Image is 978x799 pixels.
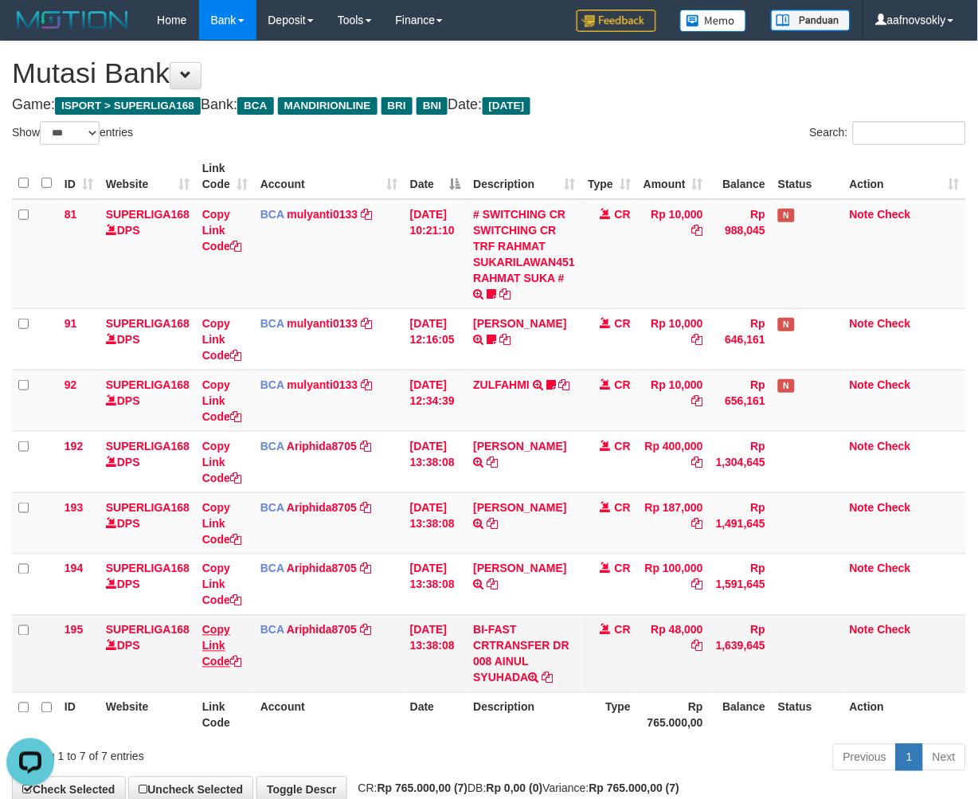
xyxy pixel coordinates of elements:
[100,692,196,738] th: Website
[202,501,241,546] a: Copy Link Code
[106,317,190,330] a: SUPERLIGA168
[6,6,54,54] button: Open LiveChat chat widget
[710,154,772,199] th: Balance
[100,615,196,692] td: DPS
[361,378,372,391] a: Copy mulyanti0133 to clipboard
[710,308,772,370] td: Rp 646,161
[100,492,196,554] td: DPS
[922,744,966,771] a: Next
[381,97,413,115] span: BRI
[581,692,637,738] th: Type
[710,492,772,554] td: Rp 1,491,645
[202,317,241,362] a: Copy Link Code
[692,578,703,591] a: Copy Rp 100,000 to clipboard
[260,624,284,636] span: BCA
[637,615,710,692] td: Rp 48,000
[637,370,710,431] td: Rp 10,000
[850,317,874,330] a: Note
[577,10,656,32] img: Feedback.jpg
[473,208,575,284] a: # SWITCHING CR SWITCHING CR TRF RAHMAT SUKARILAWAN451 RAHMAT SUKA #
[196,154,254,199] th: Link Code: activate to sort column ascending
[100,154,196,199] th: Website: activate to sort column ascending
[360,624,371,636] a: Copy Ariphida8705 to clipboard
[896,744,923,771] a: 1
[833,744,897,771] a: Previous
[350,782,680,795] span: CR: DB: Variance:
[878,562,911,575] a: Check
[65,624,83,636] span: 195
[237,97,273,115] span: BCA
[260,208,284,221] span: BCA
[483,97,531,115] span: [DATE]
[287,562,357,575] a: Ariphida8705
[288,378,358,391] a: mulyanti0133
[58,692,100,738] th: ID
[878,208,911,221] a: Check
[710,692,772,738] th: Balance
[615,440,631,452] span: CR
[473,440,566,452] a: [PERSON_NAME]
[850,501,874,514] a: Note
[615,317,631,330] span: CR
[853,121,966,145] input: Search:
[467,154,581,199] th: Description: activate to sort column ascending
[473,562,566,575] a: [PERSON_NAME]
[100,308,196,370] td: DPS
[467,692,581,738] th: Description
[260,501,284,514] span: BCA
[202,562,241,607] a: Copy Link Code
[637,431,710,492] td: Rp 400,000
[542,672,554,684] a: Copy BI-FAST CRTRANSFER DR 008 AINUL SYUHADA to clipboard
[467,615,581,692] td: BI-FAST CRTRANSFER DR 008 AINUL SYUHADA
[581,154,637,199] th: Type: activate to sort column ascending
[778,379,794,393] span: Has Note
[361,317,372,330] a: Copy mulyanti0133 to clipboard
[12,97,966,113] h4: Game: Bank: Date:
[778,209,794,222] span: Has Note
[710,199,772,309] td: Rp 988,045
[287,501,357,514] a: Ariphida8705
[487,517,498,530] a: Copy ARIF YULIANTO to clipboard
[287,440,357,452] a: Ariphida8705
[772,154,843,199] th: Status
[710,554,772,615] td: Rp 1,591,645
[202,208,241,253] a: Copy Link Code
[361,208,372,221] a: Copy mulyanti0133 to clipboard
[404,692,467,738] th: Date
[106,440,190,452] a: SUPERLIGA168
[288,208,358,221] a: mulyanti0133
[12,121,133,145] label: Show entries
[404,492,467,554] td: [DATE] 13:38:08
[692,640,703,652] a: Copy Rp 48,000 to clipboard
[615,501,631,514] span: CR
[615,378,631,391] span: CR
[615,624,631,636] span: CR
[710,431,772,492] td: Rp 1,304,645
[499,288,511,300] a: Copy # SWITCHING CR SWITCHING CR TRF RAHMAT SUKARILAWAN451 RAHMAT SUKA # to clipboard
[487,578,498,591] a: Copy MUHAMMAD KEVIANTO to clipboard
[710,370,772,431] td: Rp 656,161
[878,440,911,452] a: Check
[40,121,100,145] select: Showentries
[637,199,710,309] td: Rp 10,000
[692,517,703,530] a: Copy Rp 187,000 to clipboard
[487,782,543,795] strong: Rp 0,00 (0)
[106,562,190,575] a: SUPERLIGA168
[360,562,371,575] a: Copy Ariphida8705 to clipboard
[106,624,190,636] a: SUPERLIGA168
[878,378,911,391] a: Check
[680,10,747,32] img: Button%20Memo.svg
[360,501,371,514] a: Copy Ariphida8705 to clipboard
[100,199,196,309] td: DPS
[843,692,966,738] th: Action
[65,378,77,391] span: 92
[850,208,874,221] a: Note
[499,333,511,346] a: Copy RIYO RAHMAN to clipboard
[106,208,190,221] a: SUPERLIGA168
[778,318,794,331] span: Has Note
[278,97,378,115] span: MANDIRIONLINE
[100,554,196,615] td: DPS
[254,692,404,738] th: Account
[637,692,710,738] th: Rp 765.000,00
[810,121,966,145] label: Search:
